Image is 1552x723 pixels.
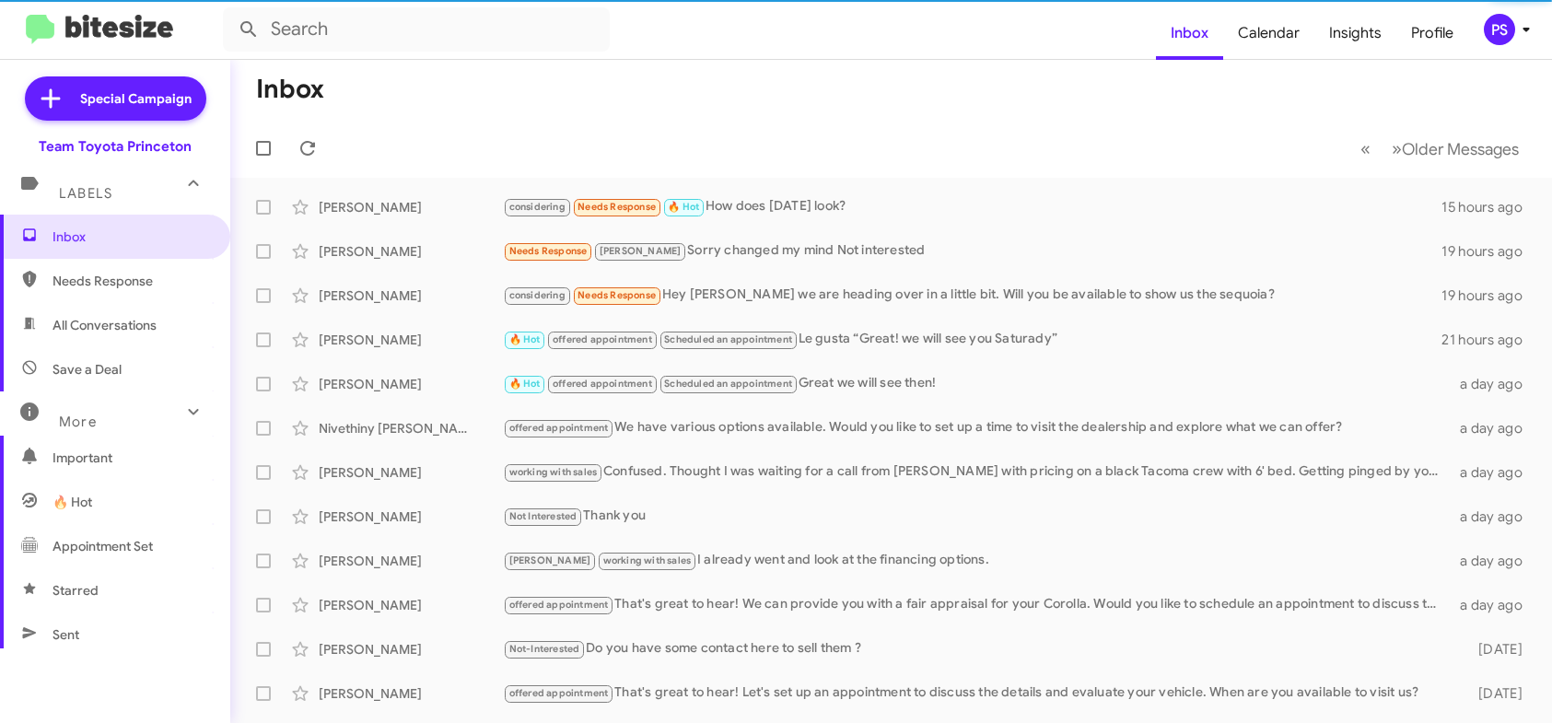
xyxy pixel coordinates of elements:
div: [PERSON_NAME] [319,640,503,659]
div: a day ago [1453,375,1537,393]
div: [PERSON_NAME] [319,242,503,261]
a: Insights [1314,6,1396,60]
button: Previous [1349,130,1382,168]
span: Needs Response [578,201,656,213]
span: [PERSON_NAME] [509,554,591,566]
span: Not Interested [509,510,578,522]
div: [PERSON_NAME] [319,198,503,216]
div: That's great to hear! Let's set up an appointment to discuss the details and evaluate your vehicl... [503,682,1453,704]
span: offered appointment [509,422,609,434]
div: a day ago [1453,552,1537,570]
div: 19 hours ago [1441,242,1537,261]
span: Scheduled an appointment [664,378,792,390]
div: [PERSON_NAME] [319,507,503,526]
div: 19 hours ago [1441,286,1537,305]
span: working with sales [509,466,598,478]
a: Profile [1396,6,1468,60]
div: a day ago [1453,596,1537,614]
span: Appointment Set [53,537,153,555]
div: a day ago [1453,463,1537,482]
a: Calendar [1223,6,1314,60]
div: Sorry changed my mind Not interested [503,240,1441,262]
div: Great we will see then! [503,373,1453,394]
div: Hey [PERSON_NAME] we are heading over in a little bit. Will you be available to show us the sequoia? [503,285,1441,306]
span: Special Campaign [80,89,192,108]
nav: Page navigation example [1350,130,1530,168]
span: offered appointment [553,333,652,345]
div: [PERSON_NAME] [319,596,503,614]
span: 🔥 Hot [509,333,541,345]
span: considering [509,201,566,213]
div: [PERSON_NAME] [319,286,503,305]
span: Needs Response [509,245,588,257]
div: Le gusta “Great! we will see you Saturady” [503,329,1441,350]
span: All Conversations [53,316,157,334]
span: considering [509,289,566,301]
span: working with sales [603,554,692,566]
div: 21 hours ago [1441,331,1537,349]
div: Confused. Thought I was waiting for a call from [PERSON_NAME] with pricing on a black Tacoma crew... [503,461,1453,483]
span: [PERSON_NAME] [600,245,682,257]
span: Not-Interested [509,643,580,655]
span: 🔥 Hot [509,378,541,390]
div: That's great to hear! We can provide you with a fair appraisal for your Corolla. Would you like t... [503,594,1453,615]
span: Needs Response [53,272,209,290]
div: [PERSON_NAME] [319,684,503,703]
div: Team Toyota Princeton [39,137,192,156]
span: Sent [53,625,79,644]
span: More [59,414,97,430]
a: Special Campaign [25,76,206,121]
h1: Inbox [256,75,324,104]
a: Inbox [1156,6,1223,60]
div: [DATE] [1453,684,1537,703]
div: Thank you [503,506,1453,527]
div: [PERSON_NAME] [319,375,503,393]
span: « [1360,137,1371,160]
span: offered appointment [509,599,609,611]
span: Older Messages [1402,139,1519,159]
div: Do you have some contact here to sell them ? [503,638,1453,659]
div: a day ago [1453,419,1537,437]
span: Important [53,449,209,467]
div: Nivethiny [PERSON_NAME] [319,419,503,437]
button: PS [1468,14,1532,45]
div: How does [DATE] look? [503,196,1441,217]
div: [PERSON_NAME] [319,552,503,570]
span: Save a Deal [53,360,122,379]
span: 🔥 Hot [668,201,699,213]
span: Labels [59,185,112,202]
div: PS [1484,14,1515,45]
button: Next [1381,130,1530,168]
div: 15 hours ago [1441,198,1537,216]
div: We have various options available. Would you like to set up a time to visit the dealership and ex... [503,417,1453,438]
span: » [1392,137,1402,160]
div: [PERSON_NAME] [319,331,503,349]
span: offered appointment [553,378,652,390]
span: Starred [53,581,99,600]
span: offered appointment [509,687,609,699]
div: [PERSON_NAME] [319,463,503,482]
span: Scheduled an appointment [664,333,792,345]
span: Inbox [53,227,209,246]
div: [DATE] [1453,640,1537,659]
input: Search [223,7,610,52]
span: 🔥 Hot [53,493,92,511]
div: a day ago [1453,507,1537,526]
div: I already went and look at the financing options. [503,550,1453,571]
span: Needs Response [578,289,656,301]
